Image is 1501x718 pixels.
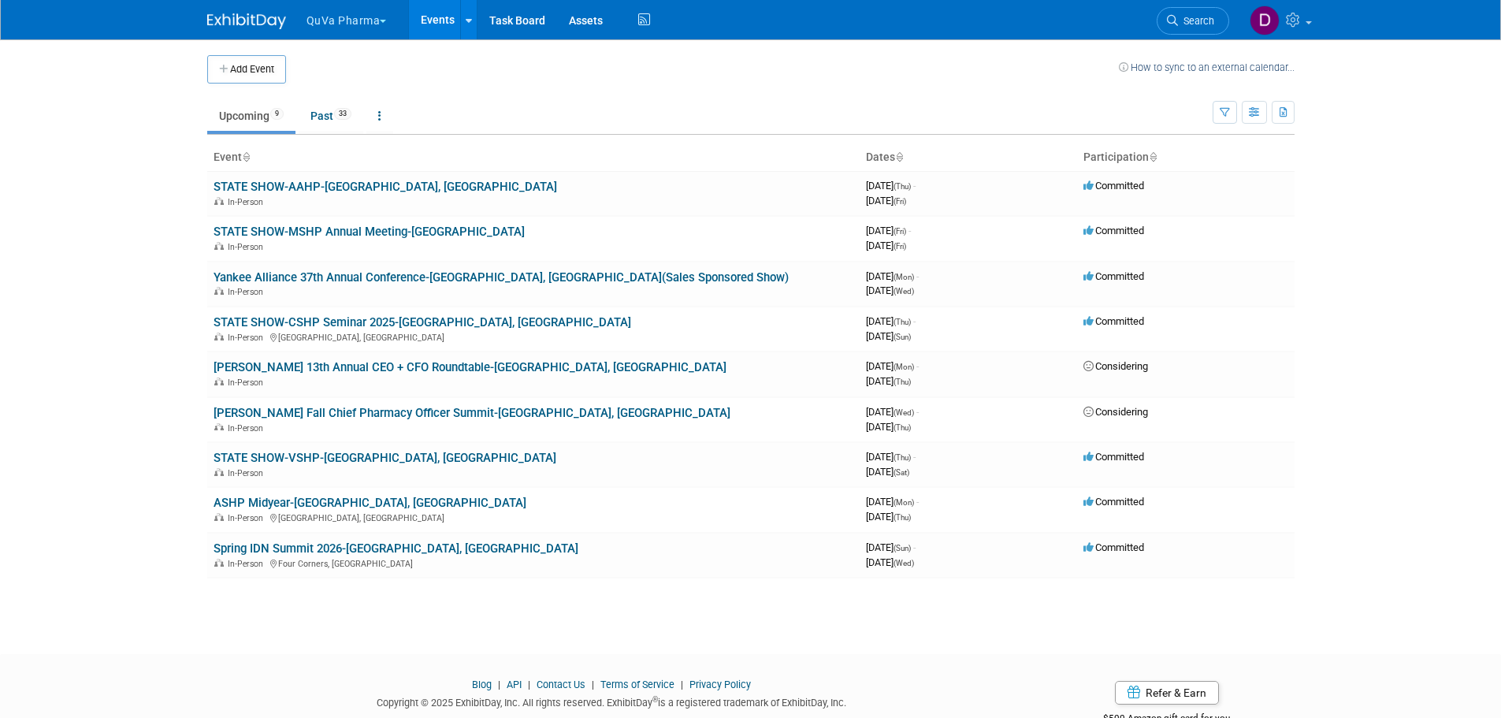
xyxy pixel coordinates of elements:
[894,559,914,567] span: (Wed)
[494,679,504,690] span: |
[677,679,687,690] span: |
[894,333,911,341] span: (Sun)
[1083,406,1148,418] span: Considering
[1083,360,1148,372] span: Considering
[214,180,557,194] a: STATE SHOW-AAHP-[GEOGRAPHIC_DATA], [GEOGRAPHIC_DATA]
[652,695,658,704] sup: ®
[214,559,224,567] img: In-Person Event
[214,451,556,465] a: STATE SHOW-VSHP-[GEOGRAPHIC_DATA], [GEOGRAPHIC_DATA]
[214,406,730,420] a: [PERSON_NAME] Fall Chief Pharmacy Officer Summit-[GEOGRAPHIC_DATA], [GEOGRAPHIC_DATA]
[228,287,268,297] span: In-Person
[894,544,911,552] span: (Sun)
[228,559,268,569] span: In-Person
[866,360,919,372] span: [DATE]
[866,195,906,206] span: [DATE]
[866,451,916,463] span: [DATE]
[207,101,295,131] a: Upcoming9
[866,180,916,192] span: [DATE]
[228,242,268,252] span: In-Person
[1083,541,1144,553] span: Committed
[228,197,268,207] span: In-Person
[242,151,250,163] a: Sort by Event Name
[1119,61,1295,73] a: How to sync to an external calendar...
[1077,144,1295,171] th: Participation
[214,423,224,431] img: In-Person Event
[916,496,919,508] span: -
[1083,496,1144,508] span: Committed
[1149,151,1157,163] a: Sort by Participation Type
[214,360,726,374] a: [PERSON_NAME] 13th Annual CEO + CFO Roundtable-[GEOGRAPHIC_DATA], [GEOGRAPHIC_DATA]
[866,225,911,236] span: [DATE]
[866,240,906,251] span: [DATE]
[1115,681,1219,705] a: Refer & Earn
[207,692,1017,710] div: Copyright © 2025 ExhibitDay, Inc. All rights reserved. ExhibitDay is a registered trademark of Ex...
[866,421,911,433] span: [DATE]
[214,270,789,285] a: Yankee Alliance 37th Annual Conference-[GEOGRAPHIC_DATA], [GEOGRAPHIC_DATA](Sales Sponsored Show)
[894,423,911,432] span: (Thu)
[1157,7,1229,35] a: Search
[588,679,598,690] span: |
[894,197,906,206] span: (Fri)
[894,513,911,522] span: (Thu)
[916,406,919,418] span: -
[895,151,903,163] a: Sort by Start Date
[866,466,909,478] span: [DATE]
[913,315,916,327] span: -
[214,242,224,250] img: In-Person Event
[866,496,919,508] span: [DATE]
[228,333,268,343] span: In-Person
[866,511,911,523] span: [DATE]
[214,513,224,521] img: In-Person Event
[214,333,224,340] img: In-Person Event
[916,360,919,372] span: -
[228,468,268,478] span: In-Person
[894,318,911,326] span: (Thu)
[894,498,914,507] span: (Mon)
[600,679,674,690] a: Terms of Service
[894,363,914,371] span: (Mon)
[270,108,284,120] span: 9
[908,225,911,236] span: -
[214,468,224,476] img: In-Person Event
[866,270,919,282] span: [DATE]
[1083,451,1144,463] span: Committed
[214,197,224,205] img: In-Person Event
[214,511,853,523] div: [GEOGRAPHIC_DATA], [GEOGRAPHIC_DATA]
[207,144,860,171] th: Event
[689,679,751,690] a: Privacy Policy
[866,406,919,418] span: [DATE]
[207,55,286,84] button: Add Event
[214,541,578,556] a: Spring IDN Summit 2026-[GEOGRAPHIC_DATA], [GEOGRAPHIC_DATA]
[214,378,224,385] img: In-Person Event
[214,315,631,329] a: STATE SHOW-CSHP Seminar 2025-[GEOGRAPHIC_DATA], [GEOGRAPHIC_DATA]
[913,451,916,463] span: -
[214,225,525,239] a: STATE SHOW-MSHP Annual Meeting-[GEOGRAPHIC_DATA]
[299,101,363,131] a: Past33
[228,513,268,523] span: In-Person
[913,180,916,192] span: -
[894,408,914,417] span: (Wed)
[866,285,914,296] span: [DATE]
[1083,270,1144,282] span: Committed
[228,423,268,433] span: In-Person
[860,144,1077,171] th: Dates
[207,13,286,29] img: ExhibitDay
[228,378,268,388] span: In-Person
[472,679,492,690] a: Blog
[866,330,911,342] span: [DATE]
[1083,225,1144,236] span: Committed
[334,108,351,120] span: 33
[1083,180,1144,192] span: Committed
[894,227,906,236] span: (Fri)
[894,273,914,281] span: (Mon)
[214,496,526,510] a: ASHP Midyear-[GEOGRAPHIC_DATA], [GEOGRAPHIC_DATA]
[524,679,534,690] span: |
[214,330,853,343] div: [GEOGRAPHIC_DATA], [GEOGRAPHIC_DATA]
[916,270,919,282] span: -
[894,378,911,386] span: (Thu)
[214,287,224,295] img: In-Person Event
[913,541,916,553] span: -
[866,315,916,327] span: [DATE]
[537,679,585,690] a: Contact Us
[866,375,911,387] span: [DATE]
